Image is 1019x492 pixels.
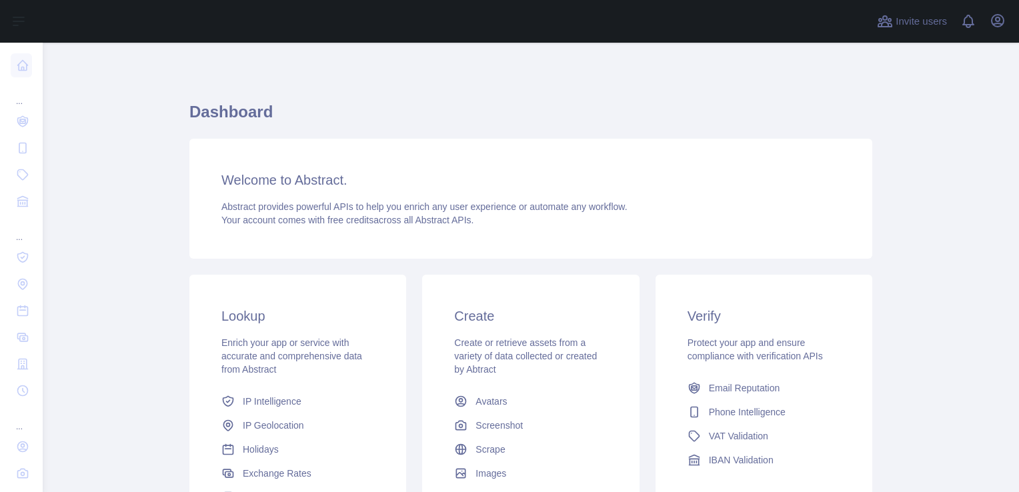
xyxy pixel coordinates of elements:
a: Scrape [449,437,612,461]
span: Email Reputation [709,381,780,395]
a: IP Geolocation [216,413,379,437]
span: Screenshot [475,419,523,432]
h3: Verify [688,307,840,325]
div: ... [11,80,32,107]
span: Enrich your app or service with accurate and comprehensive data from Abstract [221,337,362,375]
span: Scrape [475,443,505,456]
span: free credits [327,215,373,225]
span: Invite users [896,14,947,29]
span: Abstract provides powerful APIs to help you enrich any user experience or automate any workflow. [221,201,628,212]
a: Exchange Rates [216,461,379,485]
button: Invite users [874,11,950,32]
a: IBAN Validation [682,448,846,472]
span: Your account comes with across all Abstract APIs. [221,215,473,225]
a: VAT Validation [682,424,846,448]
span: Holidays [243,443,279,456]
span: Create or retrieve assets from a variety of data collected or created by Abtract [454,337,597,375]
h3: Create [454,307,607,325]
a: Holidays [216,437,379,461]
span: IP Intelligence [243,395,301,408]
span: Exchange Rates [243,467,311,480]
div: ... [11,216,32,243]
span: Images [475,467,506,480]
span: VAT Validation [709,429,768,443]
a: Phone Intelligence [682,400,846,424]
a: Avatars [449,389,612,413]
div: ... [11,405,32,432]
span: Protect your app and ensure compliance with verification APIs [688,337,823,361]
a: Images [449,461,612,485]
h1: Dashboard [189,101,872,133]
span: Phone Intelligence [709,405,786,419]
span: IP Geolocation [243,419,304,432]
a: Email Reputation [682,376,846,400]
a: IP Intelligence [216,389,379,413]
span: Avatars [475,395,507,408]
h3: Welcome to Abstract. [221,171,840,189]
span: IBAN Validation [709,453,774,467]
h3: Lookup [221,307,374,325]
a: Screenshot [449,413,612,437]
